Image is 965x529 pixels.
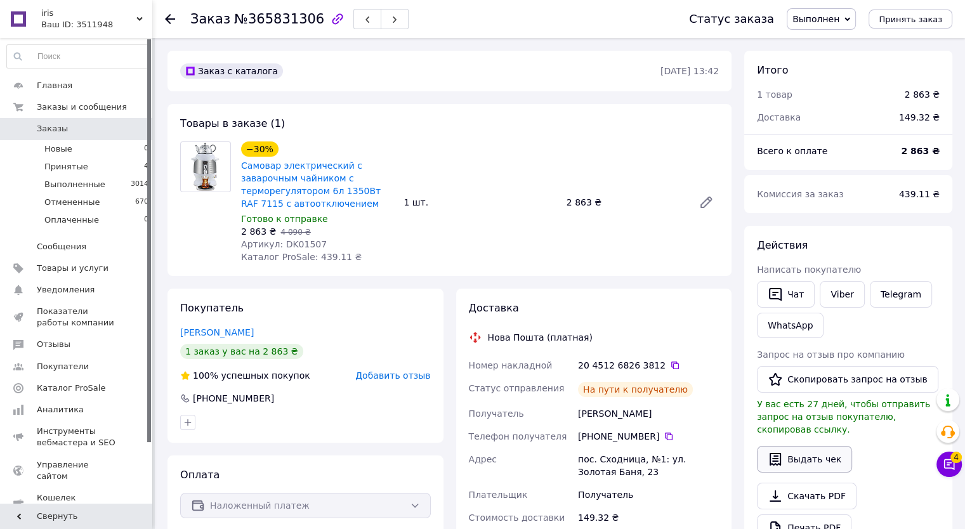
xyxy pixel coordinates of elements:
div: 1 шт. [398,193,561,211]
span: 4 090 ₴ [280,228,310,237]
span: Каталог ProSale [37,382,105,394]
span: 4 [950,452,962,463]
div: [PHONE_NUMBER] [578,430,719,443]
div: 20 4512 6826 3812 [578,359,719,372]
span: 0 [144,143,148,155]
span: Заказ [190,11,230,27]
span: Принятые [44,161,88,173]
div: [PHONE_NUMBER] [192,392,275,405]
span: 2 863 ₴ [241,226,276,237]
span: 1 товар [757,89,792,100]
span: У вас есть 27 дней, чтобы отправить запрос на отзыв покупателю, скопировав ссылку. [757,399,930,434]
div: 149.32 ₴ [891,103,947,131]
span: Всего к оплате [757,146,827,156]
span: Инструменты вебмастера и SEO [37,426,117,448]
span: Запрос на отзыв про компанию [757,349,905,360]
a: WhatsApp [757,313,824,338]
span: Выполнен [792,14,839,24]
span: Аналитика [37,404,84,415]
b: 2 863 ₴ [901,146,940,156]
div: Получатель [575,483,721,506]
span: Заказы [37,123,68,134]
span: 4 [144,161,148,173]
span: Написать покупателю [757,264,861,275]
button: Принять заказ [869,10,952,29]
span: 439.11 ₴ [899,189,940,199]
span: Статус отправления [469,383,565,393]
span: Получатель [469,408,524,419]
span: 670 [135,197,148,208]
div: [PERSON_NAME] [575,402,721,425]
input: Поиск [7,45,149,68]
span: Показатели работы компании [37,306,117,329]
span: 3014 [131,179,148,190]
div: 2 863 ₴ [905,88,940,101]
div: 2 863 ₴ [561,193,688,211]
span: 0 [144,214,148,226]
span: Стоимость доставки [469,513,565,523]
span: Покупатель [180,302,244,314]
span: Товары и услуги [37,263,108,274]
span: 100% [193,370,218,381]
span: Готово к отправке [241,214,328,224]
a: Telegram [870,281,932,308]
div: успешных покупок [180,369,310,382]
div: 1 заказ у вас на 2 863 ₴ [180,344,303,359]
span: Действия [757,239,808,251]
span: Новые [44,143,72,155]
button: Скопировать запрос на отзыв [757,366,938,393]
time: [DATE] 13:42 [660,66,719,76]
div: пос. Сходница, №1: ул. Золотая Баня, 23 [575,448,721,483]
span: Главная [37,80,72,91]
div: Вернуться назад [165,13,175,25]
a: Скачать PDF [757,483,857,509]
span: Итого [757,64,788,76]
span: Добавить отзыв [355,370,430,381]
button: Чат с покупателем4 [936,452,962,477]
span: Товары в заказе (1) [180,117,285,129]
div: Заказ с каталога [180,63,283,79]
span: Телефон получателя [469,431,567,441]
div: Ваш ID: 3511948 [41,19,152,30]
span: Управление сайтом [37,459,117,482]
span: Плательщик [469,490,528,500]
a: Редактировать [693,190,719,215]
img: Самовар электрический с заварочным чайником с терморегулятором 6л 1350Вт RAF 7115 с автоотключением [183,142,228,192]
span: №365831306 [234,11,324,27]
span: Комиссия за заказ [757,189,844,199]
a: Самовар электрический с заварочным чайником с терморегулятором 6л 1350Вт RAF 7115 с автоотключением [241,160,381,209]
span: Покупатели [37,361,89,372]
a: [PERSON_NAME] [180,327,254,337]
span: Оплата [180,469,220,481]
div: На пути к получателю [578,382,693,397]
span: Адрес [469,454,497,464]
span: Оплаченные [44,214,99,226]
span: Артикул: DK01507 [241,239,327,249]
span: Каталог ProSale: 439.11 ₴ [241,252,362,262]
button: Чат [757,281,815,308]
span: Заказы и сообщения [37,101,127,113]
span: Сообщения [37,241,86,252]
a: Viber [820,281,864,308]
span: Доставка [757,112,801,122]
span: Выполненные [44,179,105,190]
div: Нова Пошта (платная) [485,331,596,344]
span: Номер накладной [469,360,553,370]
span: Уведомления [37,284,95,296]
span: iris [41,8,136,19]
span: Отзывы [37,339,70,350]
button: Выдать чек [757,446,852,473]
span: Принять заказ [879,15,942,24]
span: Доставка [469,302,519,314]
span: Кошелек компании [37,492,117,515]
span: Отмененные [44,197,100,208]
div: Статус заказа [689,13,774,25]
div: −30% [241,141,279,157]
div: 149.32 ₴ [575,506,721,529]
